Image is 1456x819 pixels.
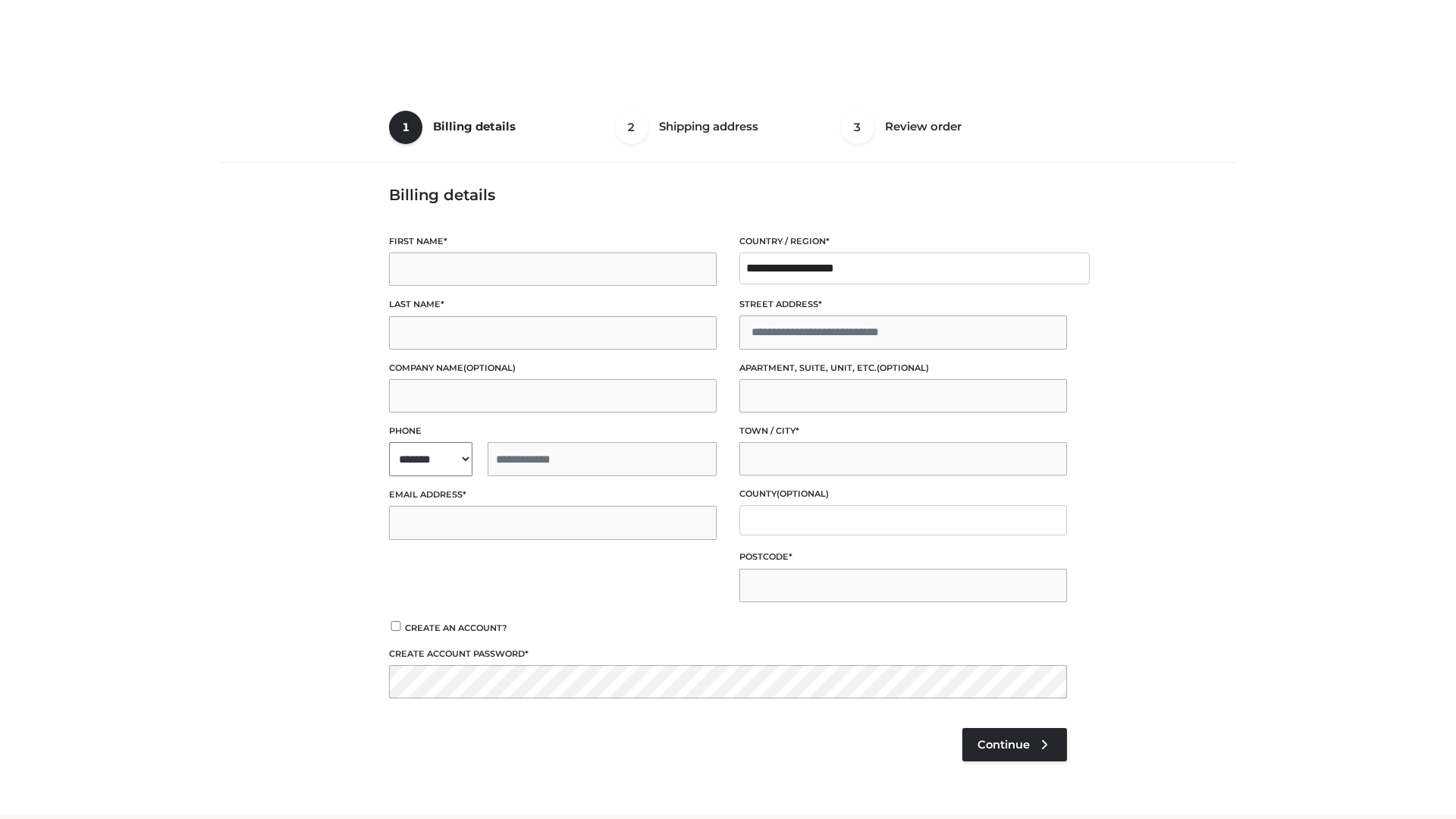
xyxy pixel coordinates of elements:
span: 1 [389,111,422,144]
label: Apartment, suite, unit, etc. [739,361,1067,375]
label: First name [389,234,717,249]
span: Shipping address [659,119,758,133]
input: Create an account? [389,621,403,631]
span: (optional) [463,362,516,373]
label: Street address [739,297,1067,312]
label: Create account password [389,647,1067,661]
label: Last name [389,297,717,312]
label: Phone [389,424,717,438]
span: (optional) [877,362,929,373]
label: Town / City [739,424,1067,438]
span: Continue [977,738,1030,752]
label: Company name [389,361,717,375]
span: 2 [615,111,648,144]
span: (optional) [777,488,829,499]
label: County [739,487,1067,501]
a: Continue [962,728,1067,761]
label: Country / Region [739,234,1067,249]
span: Billing details [433,119,516,133]
span: Review order [885,119,962,133]
label: Email address [389,488,717,502]
span: 3 [841,111,874,144]
h3: Billing details [389,186,1067,204]
label: Postcode [739,550,1067,564]
span: Create an account? [405,623,507,633]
